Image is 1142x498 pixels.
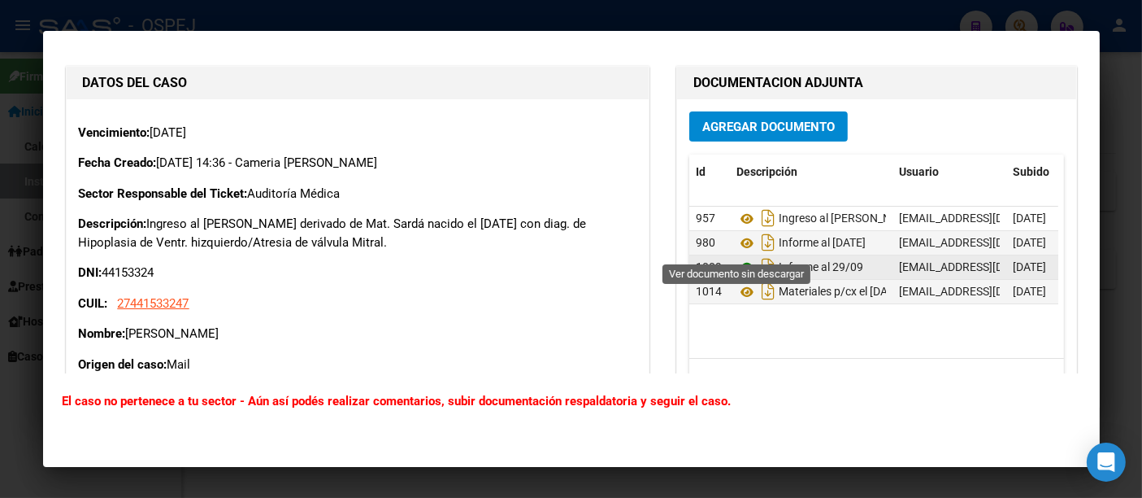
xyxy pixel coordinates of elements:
strong: Vencimiento: [79,125,150,140]
i: Descargar documento [758,254,779,280]
p: [DATE] [79,124,636,142]
p: Ingreso al [PERSON_NAME] derivado de Mat. Sardá nacido el [DATE] con diag. de Hipoplasia de Ventr... [79,215,636,251]
b: El caso no pertenece a tu sector - Aún así podés realizar comentarios, subir documentación respal... [63,394,732,408]
div: 957 [696,209,723,228]
strong: Origen del caso: [79,357,167,372]
span: Subido [1013,165,1049,178]
span: Id [696,165,706,178]
div: 980 [696,234,723,252]
p: [DATE] 14:36 - Cameria [PERSON_NAME] [79,154,636,173]
span: Informe al [DATE] [779,237,866,250]
div: Open Intercom Messenger [1087,443,1126,482]
span: Ingreso al [PERSON_NAME] [779,212,918,225]
span: [DATE] [1013,285,1046,298]
span: 27441533247 [118,296,189,311]
span: Descripción [736,165,797,178]
p: [PERSON_NAME] [79,325,636,343]
datatable-header-cell: Descripción [730,155,892,190]
i: Descargar documento [758,205,779,231]
span: Informe al 29/09 [779,261,863,274]
strong: DNI: [79,265,102,280]
div: 1014 [696,282,723,301]
h1: DOCUMENTACION ADJUNTA [693,73,1060,93]
datatable-header-cell: Subido [1006,155,1088,190]
span: [DATE] [1013,236,1046,249]
p: Auditoría Médica [79,185,636,203]
strong: Fecha Creado: [79,155,157,170]
span: Usuario [899,165,939,178]
div: 1009 [696,258,723,277]
span: Agregar Documento [702,120,835,134]
strong: Nombre: [79,326,126,341]
div: 4 total [689,359,1064,400]
span: [DATE] [1013,212,1046,225]
span: Materiales p/cx el [DATE] [779,286,903,299]
i: Descargar documento [758,229,779,256]
datatable-header-cell: Id [689,155,730,190]
button: Agregar Documento [689,111,848,142]
strong: Sector Responsable del Ticket: [79,186,248,201]
strong: CUIL: [79,296,108,311]
span: [DATE] [1013,260,1046,273]
strong: DATOS DEL CASO [83,75,188,90]
i: Descargar documento [758,278,779,304]
p: 44153324 [79,264,636,282]
datatable-header-cell: Usuario [892,155,1006,190]
strong: Descripción: [79,216,147,231]
p: Mail [79,356,636,374]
